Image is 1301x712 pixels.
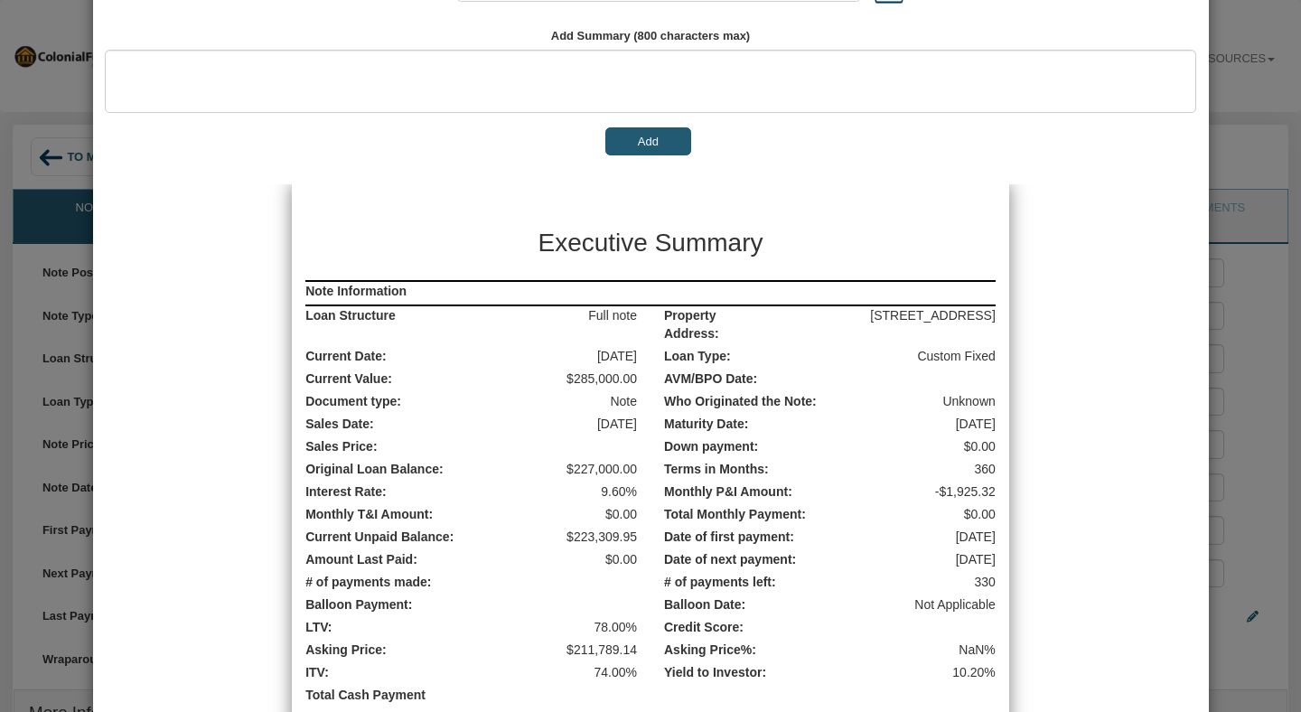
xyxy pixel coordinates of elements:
label: Total Monthly Payment: [650,505,890,523]
div: 10.20% [890,663,1009,681]
label: Monthly P&I Amount: [650,482,890,501]
label: Interest Rate: [292,482,531,501]
div: $223,309.95 [531,528,650,546]
label: Note Information [292,282,1009,300]
label: # of payments left: [650,573,890,591]
div: 78.00% [531,618,650,636]
div: [STREET_ADDRESS] [740,306,1009,324]
div: $0.00 [890,437,1009,455]
label: Loan Structure [292,306,531,324]
div: $211,789.14 [531,641,650,659]
label: Current Date: [292,347,531,365]
div: [DATE] [890,550,1009,568]
div: [DATE] [890,528,1009,546]
div: 74.00% [531,663,650,681]
div: $285,000.00 [531,370,650,388]
label: Date of next payment: [650,550,890,568]
div: [DATE] [890,415,1009,433]
h3: Executive Summary [425,225,875,262]
label: Asking Price%: [650,641,890,659]
label: AVM/BPO Date: [650,370,890,388]
label: ITV: [292,663,531,681]
div: Unknown [890,392,1009,410]
label: Monthly T&I Amount: [292,505,531,523]
label: Total Cash Payment [292,686,531,704]
label: Down payment: [650,437,890,455]
label: Sales Date: [292,415,531,433]
div: $0.00 [531,505,650,523]
div: [DATE] [531,347,650,365]
label: Terms in Months: [650,460,890,478]
label: Current Unpaid Balance: [292,528,531,546]
label: Current Value: [292,370,531,388]
div: 9.60% [531,482,650,501]
div: Custom Fixed [890,347,1009,365]
label: Add Summary (800 characters max) [551,28,750,45]
div: [DATE] [531,415,650,433]
label: Maturity Date: [650,415,890,433]
div: Note [531,392,650,410]
div: NaN% [890,641,1009,659]
label: # of payments made: [292,573,531,591]
label: Yield to Investor: [650,663,890,681]
button: Add [605,127,691,156]
label: Balloon Date: [650,595,890,614]
label: Balloon Payment: [292,595,531,614]
label: Sales Price: [292,437,531,455]
div: Not Applicable [890,595,1009,614]
div: 330 [890,573,1009,591]
div: -$1,925.32 [890,482,1009,501]
label: Property Address: [650,306,740,342]
label: Amount Last Paid: [292,550,531,568]
label: Asking Price: [292,641,531,659]
div: Full note [531,306,650,324]
label: Credit Score: [650,618,890,636]
label: Original Loan Balance: [292,460,531,478]
label: Document type: [292,392,531,410]
label: Date of first payment: [650,528,890,546]
div: $0.00 [531,550,650,568]
label: Who Originated the Note: [650,392,890,410]
div: $227,000.00 [531,460,650,478]
div: 360 [890,460,1009,478]
div: $0.00 [890,505,1009,523]
label: LTV: [292,618,531,636]
label: Loan Type: [650,347,890,365]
